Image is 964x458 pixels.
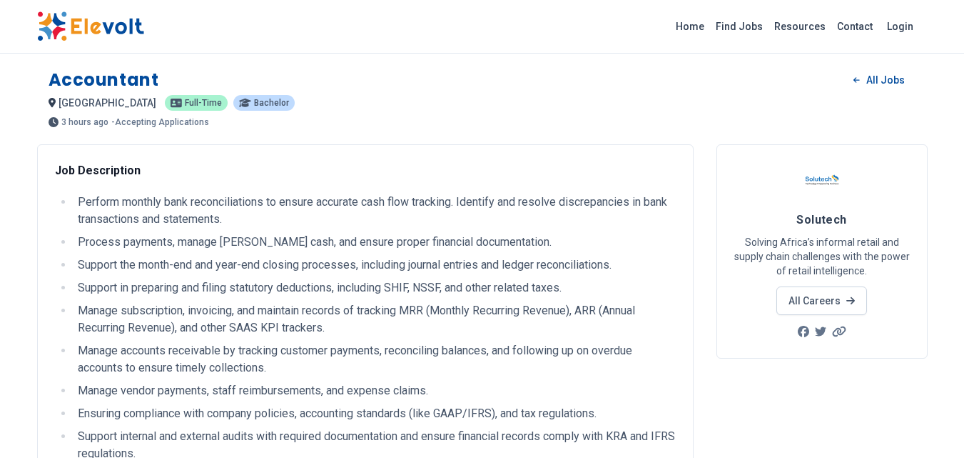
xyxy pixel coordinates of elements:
span: Full-time [185,99,222,107]
a: All Jobs [842,69,915,91]
strong: Job Description [55,164,141,177]
a: Contact [831,15,878,38]
a: All Careers [776,287,867,315]
h1: Accountant [49,69,159,91]
a: Login [878,12,922,41]
span: Solutech [796,213,847,226]
p: - Accepting Applications [111,118,209,126]
li: Support the month-end and year-end closing processes, including journal entries and ledger reconc... [73,257,676,274]
span: Bachelor [254,99,289,107]
li: Manage subscription, invoicing, and maintain records of tracking MRR (Monthly Recurring Revenue),... [73,302,676,337]
li: Manage vendor payments, staff reimbursements, and expense claims. [73,382,676,399]
li: Ensuring compliance with company policies, accounting standards (like GAAP/IFRS), and tax regulat... [73,405,676,422]
img: Elevolt [37,11,144,41]
a: Resources [768,15,831,38]
a: Find Jobs [710,15,768,38]
li: Manage accounts receivable by tracking customer payments, reconciling balances, and following up ... [73,342,676,377]
p: Solving Africa’s informal retail and supply chain challenges with the power of retail intelligence. [734,235,910,278]
li: Support in preparing and filing statutory deductions, including SHIF, NSSF, and other related taxes. [73,279,676,297]
img: Solutech [804,162,840,198]
span: 3 hours ago [61,118,108,126]
li: Perform monthly bank reconciliations to ensure accurate cash flow tracking. Identify and resolve ... [73,194,676,228]
span: [GEOGRAPHIC_DATA] [59,97,156,109]
li: Process payments, manage [PERSON_NAME] cash, and ensure proper financial documentation. [73,234,676,251]
a: Home [670,15,710,38]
